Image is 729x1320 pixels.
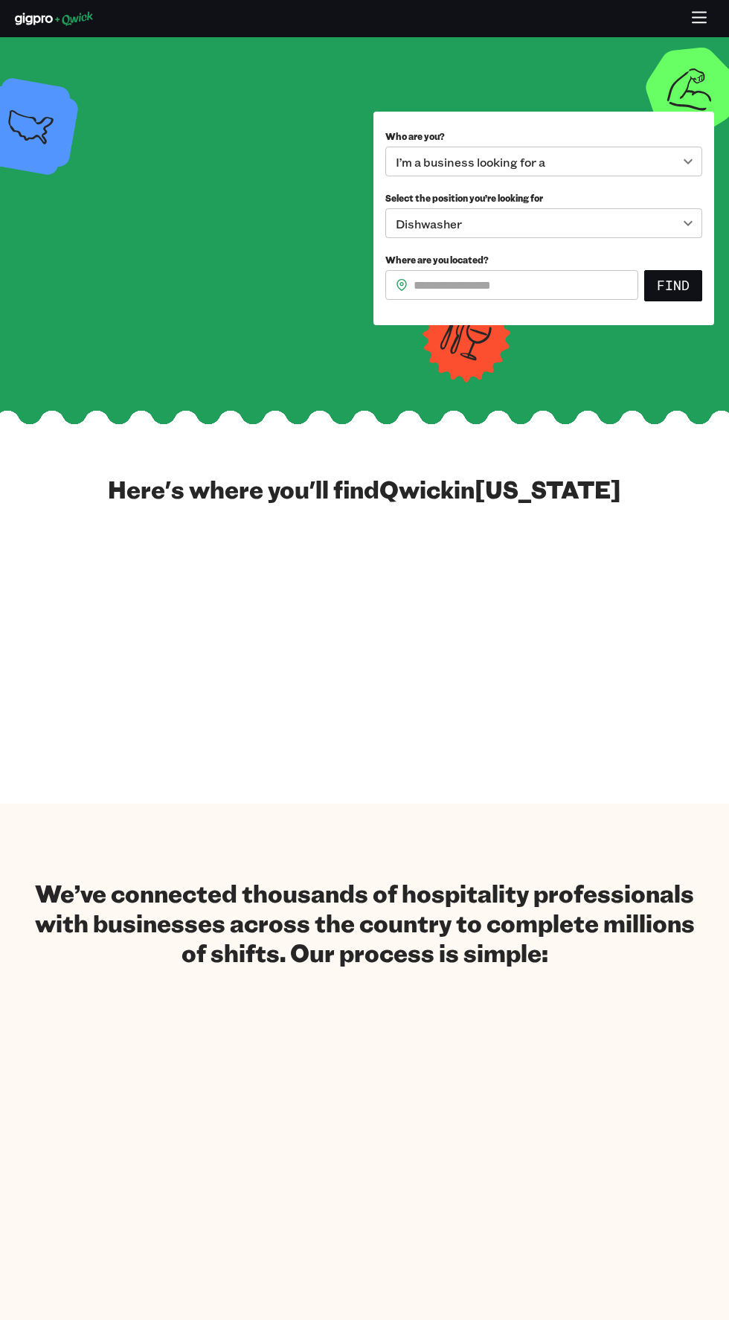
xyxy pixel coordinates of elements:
button: Find [644,270,702,301]
h2: We’ve connected thousands of hospitality professionals with businesses across the country to comp... [30,878,699,967]
span: Where are you located? [385,254,489,266]
div: Dishwasher [385,208,702,238]
span: Who are you? [385,130,445,142]
h2: Here's where you'll find Qwick in [US_STATE] [108,474,621,504]
span: Select the position you’re looking for [385,192,543,204]
div: I’m a business looking for a [385,147,702,176]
